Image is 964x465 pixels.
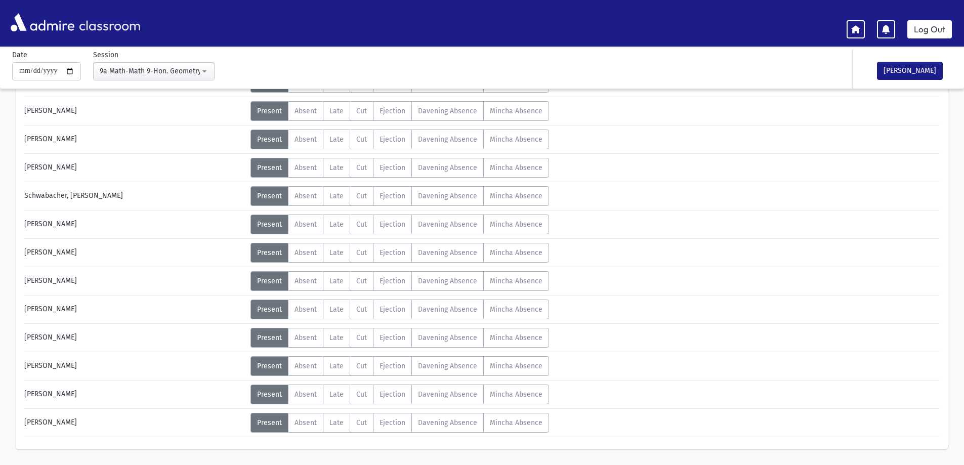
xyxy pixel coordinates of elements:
span: Present [257,192,282,200]
span: Absent [295,390,317,399]
span: Davening Absence [418,277,477,285]
span: Mincha Absence [490,248,542,257]
span: Present [257,333,282,342]
span: Late [329,305,344,314]
span: Ejection [380,390,405,399]
span: Ejection [380,135,405,144]
span: Cut [356,277,367,285]
span: Late [329,220,344,229]
a: Log Out [907,20,952,38]
div: AttTypes [250,328,549,348]
span: Mincha Absence [490,192,542,200]
div: [PERSON_NAME] [19,300,250,319]
span: Ejection [380,362,405,370]
span: Absent [295,362,317,370]
div: AttTypes [250,385,549,404]
span: Present [257,418,282,427]
span: Ejection [380,333,405,342]
span: Present [257,390,282,399]
span: Cut [356,220,367,229]
span: Davening Absence [418,362,477,370]
span: Mincha Absence [490,277,542,285]
span: Davening Absence [418,333,477,342]
span: Late [329,107,344,115]
div: [PERSON_NAME] [19,413,250,433]
div: AttTypes [250,271,549,291]
span: Davening Absence [418,192,477,200]
div: AttTypes [250,300,549,319]
span: Present [257,248,282,257]
span: Davening Absence [418,305,477,314]
span: Mincha Absence [490,163,542,172]
div: 9a Math-Math 9-Hon. Geometry(11:37AM-12:20PM) [100,66,200,76]
span: Present [257,220,282,229]
div: AttTypes [250,130,549,149]
span: Cut [356,135,367,144]
span: Ejection [380,192,405,200]
div: [PERSON_NAME] [19,328,250,348]
div: [PERSON_NAME] [19,101,250,121]
span: Absent [295,333,317,342]
span: Ejection [380,305,405,314]
span: Absent [295,163,317,172]
span: Late [329,192,344,200]
span: Mincha Absence [490,135,542,144]
span: Late [329,277,344,285]
span: Late [329,362,344,370]
span: Absent [295,305,317,314]
span: Davening Absence [418,107,477,115]
div: [PERSON_NAME] [19,243,250,263]
div: AttTypes [250,215,549,234]
div: [PERSON_NAME] [19,215,250,234]
span: Mincha Absence [490,107,542,115]
label: Date [12,50,27,60]
span: Davening Absence [418,163,477,172]
span: Cut [356,248,367,257]
span: Davening Absence [418,418,477,427]
span: Mincha Absence [490,418,542,427]
span: Cut [356,163,367,172]
span: Absent [295,220,317,229]
span: Ejection [380,248,405,257]
div: AttTypes [250,356,549,376]
span: Absent [295,192,317,200]
div: AttTypes [250,158,549,178]
img: AdmirePro [8,11,77,34]
div: [PERSON_NAME] [19,130,250,149]
span: Absent [295,107,317,115]
span: Mincha Absence [490,220,542,229]
span: Present [257,107,282,115]
div: AttTypes [250,186,549,206]
span: Present [257,305,282,314]
span: Cut [356,362,367,370]
span: Mincha Absence [490,390,542,399]
div: [PERSON_NAME] [19,385,250,404]
span: Mincha Absence [490,362,542,370]
span: Present [257,163,282,172]
span: Late [329,248,344,257]
span: Absent [295,277,317,285]
button: [PERSON_NAME] [877,62,943,80]
span: Absent [295,135,317,144]
span: Late [329,163,344,172]
span: Davening Absence [418,135,477,144]
span: Mincha Absence [490,305,542,314]
span: Late [329,333,344,342]
span: Cut [356,192,367,200]
span: Davening Absence [418,248,477,257]
span: Ejection [380,107,405,115]
span: Late [329,390,344,399]
span: Ejection [380,163,405,172]
span: Cut [356,390,367,399]
div: [PERSON_NAME] [19,158,250,178]
span: Ejection [380,277,405,285]
span: Present [257,362,282,370]
span: Late [329,418,344,427]
button: 9a Math-Math 9-Hon. Geometry(11:37AM-12:20PM) [93,62,215,80]
div: [PERSON_NAME] [19,356,250,376]
span: Absent [295,418,317,427]
span: Present [257,277,282,285]
span: Absent [295,248,317,257]
span: Cut [356,333,367,342]
div: Schwabacher, [PERSON_NAME] [19,186,250,206]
